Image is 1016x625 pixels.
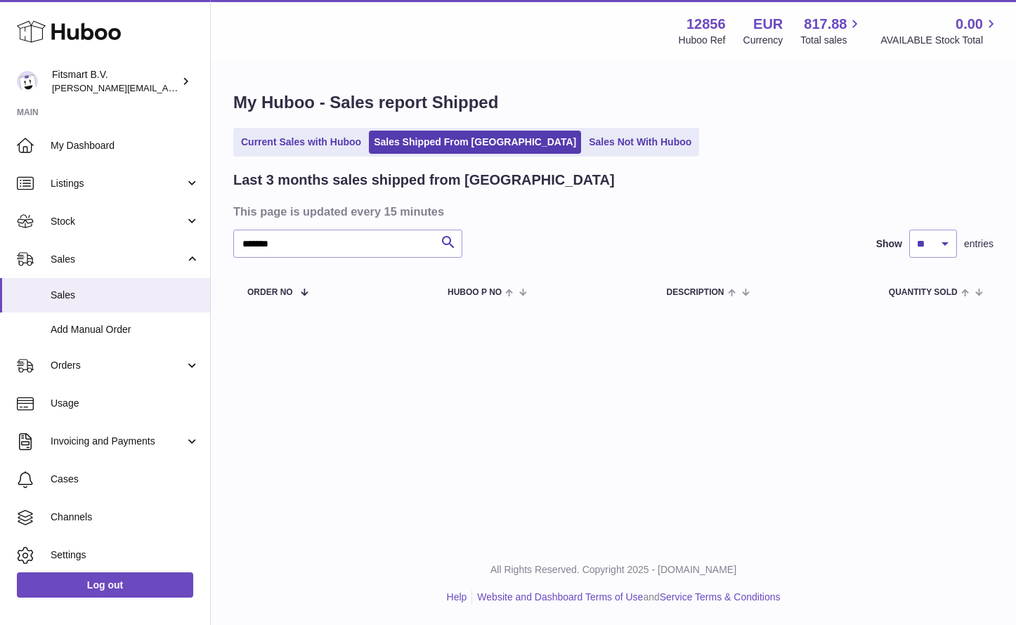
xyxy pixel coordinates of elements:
[477,591,643,603] a: Website and Dashboard Terms of Use
[679,34,726,47] div: Huboo Ref
[51,511,200,524] span: Channels
[52,82,282,93] span: [PERSON_NAME][EMAIL_ADDRESS][DOMAIN_NAME]
[51,548,200,562] span: Settings
[447,591,467,603] a: Help
[880,15,999,47] a: 0.00 AVAILABLE Stock Total
[51,473,200,486] span: Cases
[800,15,863,47] a: 817.88 Total sales
[51,215,185,228] span: Stock
[472,591,780,604] li: and
[247,288,293,297] span: Order No
[964,237,994,251] span: entries
[584,131,696,154] a: Sales Not With Huboo
[51,397,200,410] span: Usage
[880,34,999,47] span: AVAILABLE Stock Total
[369,131,581,154] a: Sales Shipped From [GEOGRAPHIC_DATA]
[743,34,783,47] div: Currency
[51,253,185,266] span: Sales
[233,91,994,114] h1: My Huboo - Sales report Shipped
[448,288,502,297] span: Huboo P no
[800,34,863,47] span: Total sales
[804,15,847,34] span: 817.88
[236,131,366,154] a: Current Sales with Huboo
[753,15,783,34] strong: EUR
[51,177,185,190] span: Listings
[17,572,193,598] a: Log out
[666,288,724,297] span: Description
[51,289,200,302] span: Sales
[956,15,983,34] span: 0.00
[222,563,1005,577] p: All Rights Reserved. Copyright 2025 - [DOMAIN_NAME]
[51,139,200,152] span: My Dashboard
[51,435,185,448] span: Invoicing and Payments
[52,68,178,95] div: Fitsmart B.V.
[876,237,902,251] label: Show
[51,323,200,336] span: Add Manual Order
[51,359,185,372] span: Orders
[233,171,615,190] h2: Last 3 months sales shipped from [GEOGRAPHIC_DATA]
[17,71,38,92] img: jonathan@leaderoo.com
[660,591,781,603] a: Service Terms & Conditions
[889,288,958,297] span: Quantity Sold
[686,15,726,34] strong: 12856
[233,204,990,219] h3: This page is updated every 15 minutes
